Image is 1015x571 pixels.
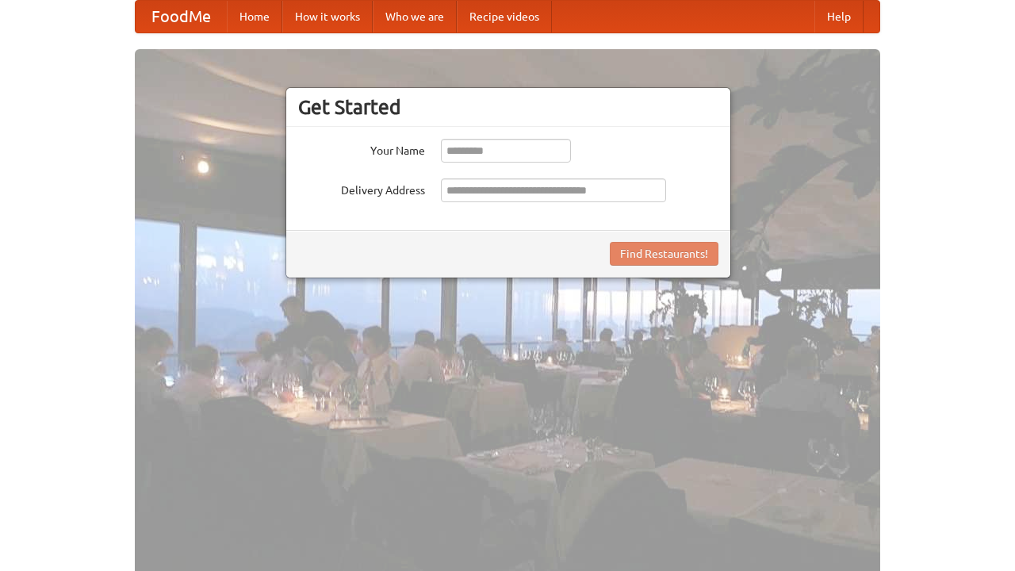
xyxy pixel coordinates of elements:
[282,1,373,33] a: How it works
[373,1,457,33] a: Who we are
[814,1,864,33] a: Help
[298,178,425,198] label: Delivery Address
[136,1,227,33] a: FoodMe
[298,95,718,119] h3: Get Started
[457,1,552,33] a: Recipe videos
[610,242,718,266] button: Find Restaurants!
[227,1,282,33] a: Home
[298,139,425,159] label: Your Name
